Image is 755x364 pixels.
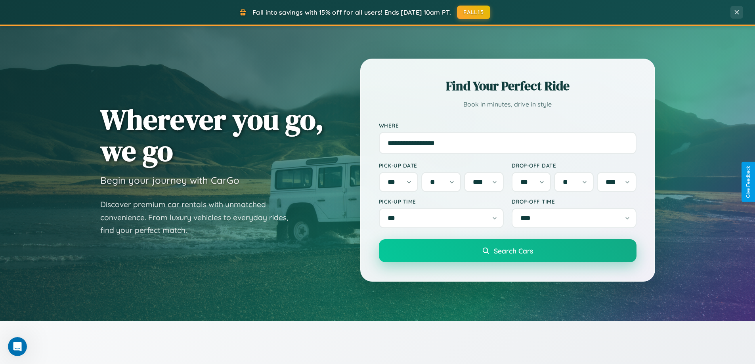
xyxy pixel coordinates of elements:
h3: Begin your journey with CarGo [100,174,239,186]
span: Fall into savings with 15% off for all users! Ends [DATE] 10am PT. [252,8,451,16]
h1: Wherever you go, we go [100,104,324,166]
button: Search Cars [379,239,636,262]
h2: Find Your Perfect Ride [379,77,636,95]
div: Give Feedback [745,166,751,198]
label: Pick-up Time [379,198,504,205]
label: Drop-off Time [512,198,636,205]
p: Discover premium car rentals with unmatched convenience. From luxury vehicles to everyday rides, ... [100,198,298,237]
label: Pick-up Date [379,162,504,169]
span: Search Cars [494,246,533,255]
p: Book in minutes, drive in style [379,99,636,110]
label: Where [379,122,636,129]
label: Drop-off Date [512,162,636,169]
iframe: Intercom live chat [8,337,27,356]
button: FALL15 [457,6,490,19]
